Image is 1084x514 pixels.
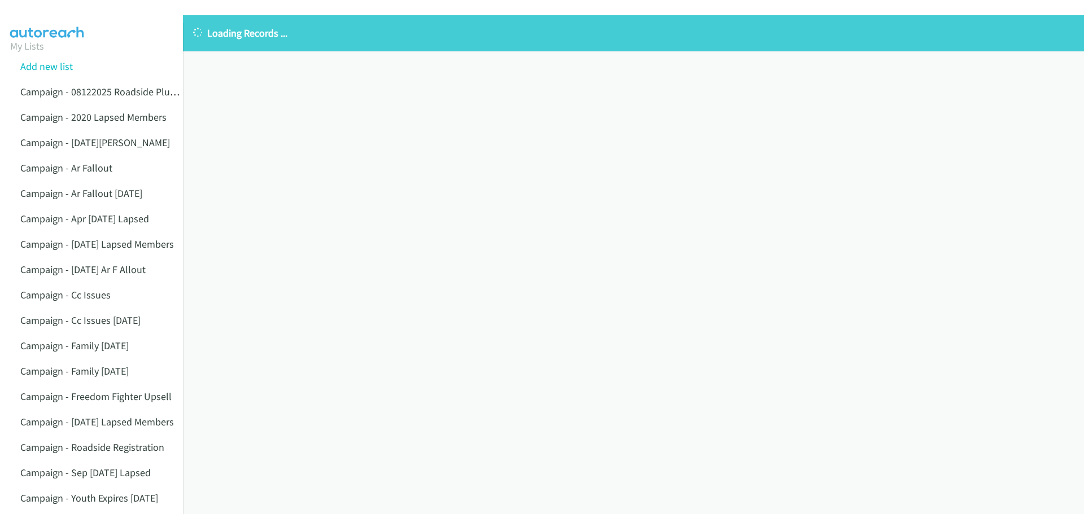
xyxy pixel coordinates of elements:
[20,136,170,149] a: Campaign - [DATE][PERSON_NAME]
[20,288,111,301] a: Campaign - Cc Issues
[20,415,174,428] a: Campaign - [DATE] Lapsed Members
[20,212,149,225] a: Campaign - Apr [DATE] Lapsed
[20,85,226,98] a: Campaign - 08122025 Roadside Plus No Vehicles
[20,60,73,73] a: Add new list
[20,364,129,377] a: Campaign - Family [DATE]
[20,111,167,124] a: Campaign - 2020 Lapsed Members
[20,314,141,327] a: Campaign - Cc Issues [DATE]
[20,466,151,479] a: Campaign - Sep [DATE] Lapsed
[20,263,146,276] a: Campaign - [DATE] Ar F Allout
[20,161,112,174] a: Campaign - Ar Fallout
[193,25,1074,41] p: Loading Records ...
[20,187,142,200] a: Campaign - Ar Fallout [DATE]
[20,238,174,251] a: Campaign - [DATE] Lapsed Members
[20,441,164,454] a: Campaign - Roadside Registration
[10,39,44,52] a: My Lists
[20,339,129,352] a: Campaign - Family [DATE]
[20,390,172,403] a: Campaign - Freedom Fighter Upsell
[20,491,158,504] a: Campaign - Youth Expires [DATE]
